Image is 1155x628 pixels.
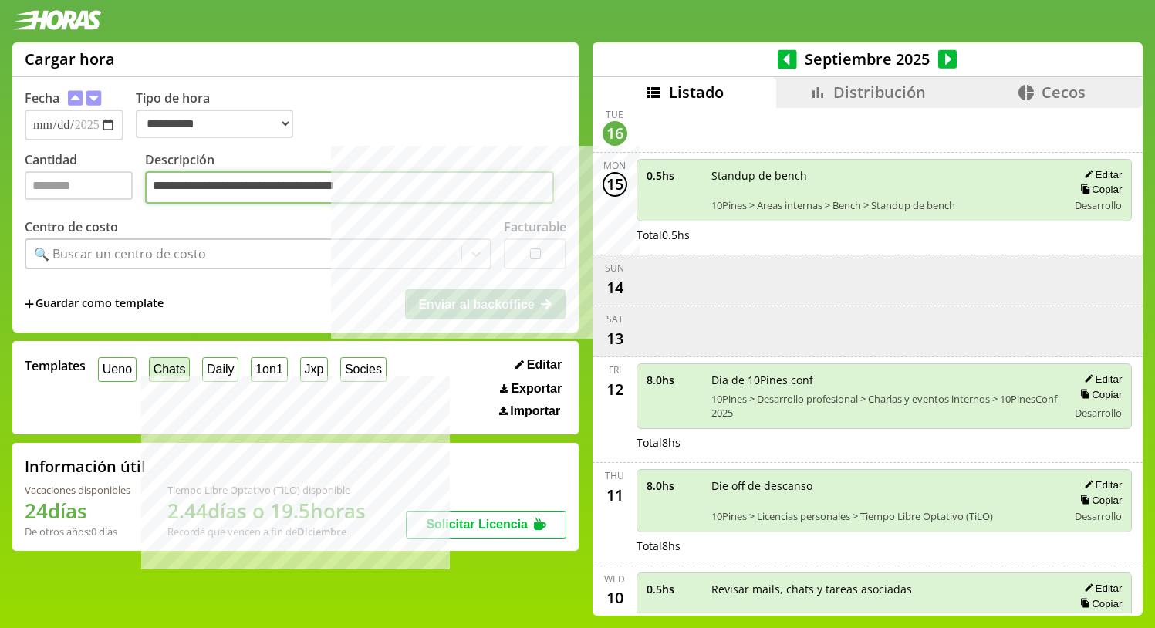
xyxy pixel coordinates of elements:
div: Total 0.5 hs [637,228,1133,242]
span: Dia de 10Pines conf [711,373,1058,387]
div: 10 [603,586,627,610]
div: De otros años: 0 días [25,525,130,539]
div: Total 8 hs [637,435,1133,450]
div: Recordá que vencen a fin de [167,525,366,539]
button: Chats [149,357,190,381]
button: Editar [511,357,566,373]
span: Listado [669,82,724,103]
div: 11 [603,482,627,507]
textarea: Descripción [145,171,554,204]
b: Diciembre [297,525,346,539]
span: Editar [527,358,562,372]
span: 0.5 hs [647,168,701,183]
span: Desarrollo [1075,406,1122,420]
span: +Guardar como template [25,295,164,312]
select: Tipo de hora [136,110,293,138]
input: Cantidad [25,171,133,200]
span: 10Pines > Gestion horizontal > Mails chats y otros medios [711,612,1058,626]
button: Exportar [495,381,566,397]
div: Total 8 hs [637,539,1133,553]
label: Facturable [504,218,566,235]
div: 16 [603,121,627,146]
div: Tiempo Libre Optativo (TiLO) disponible [167,483,366,497]
span: Standup de bench [711,168,1058,183]
span: Templates [25,357,86,374]
label: Fecha [25,89,59,106]
div: Sun [605,262,624,275]
button: Copiar [1076,183,1122,196]
span: Exportar [511,382,562,396]
label: Centro de costo [25,218,118,235]
button: Solicitar Licencia [406,511,566,539]
div: Fri [609,363,621,376]
div: Sat [606,312,623,326]
h2: Información útil [25,456,146,477]
span: Importar [510,404,560,418]
button: Socies [340,357,387,381]
button: Copiar [1076,597,1122,610]
div: 12 [603,376,627,401]
button: Editar [1079,582,1122,595]
button: Editar [1079,478,1122,491]
div: Mon [603,159,626,172]
span: Cecos [1042,82,1086,103]
span: Solicitar Licencia [426,518,528,531]
div: Vacaciones disponibles [25,483,130,497]
span: Revisar mails, chats y tareas asociadas [711,582,1058,596]
button: 1on1 [251,357,287,381]
div: scrollable content [593,108,1143,614]
button: Copiar [1076,494,1122,507]
label: Tipo de hora [136,89,306,140]
button: Editar [1079,373,1122,386]
button: Jxp [300,357,329,381]
label: Cantidad [25,151,145,208]
span: 10Pines > Areas internas > Bench > Standup de bench [711,198,1058,212]
span: Desarrollo [1075,612,1122,626]
h1: 2.44 días o 19.5 horas [167,497,366,525]
h1: 24 días [25,497,130,525]
span: + [25,295,34,312]
div: Wed [604,572,625,586]
div: 🔍 Buscar un centro de costo [34,245,206,262]
span: 10Pines > Licencias personales > Tiempo Libre Optativo (TiLO) [711,509,1058,523]
span: Die off de descanso [711,478,1058,493]
button: Copiar [1076,388,1122,401]
label: Descripción [145,151,566,208]
button: Ueno [98,357,137,381]
div: Thu [605,469,624,482]
span: Distribución [833,82,926,103]
h1: Cargar hora [25,49,115,69]
div: Tue [606,108,623,121]
span: Septiembre 2025 [797,49,938,69]
span: Desarrollo [1075,509,1122,523]
div: 13 [603,326,627,350]
button: Editar [1079,168,1122,181]
button: Daily [202,357,238,381]
div: 15 [603,172,627,197]
span: 0.5 hs [647,582,701,596]
img: logotipo [12,10,102,30]
span: Desarrollo [1075,198,1122,212]
div: 14 [603,275,627,299]
span: 8.0 hs [647,478,701,493]
span: 8.0 hs [647,373,701,387]
span: 10Pines > Desarrollo profesional > Charlas y eventos internos > 10PinesConf 2025 [711,392,1058,420]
